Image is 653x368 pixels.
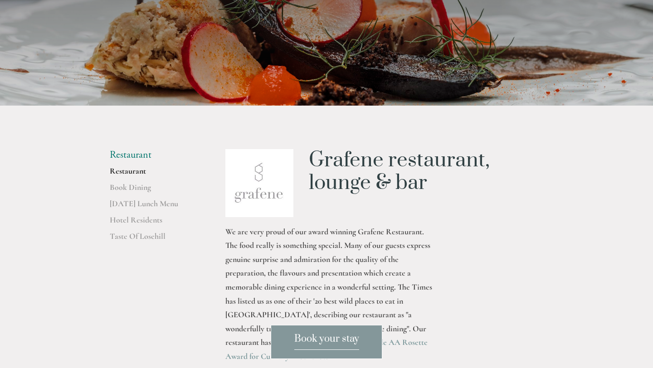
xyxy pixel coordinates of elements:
[110,215,196,231] a: Hotel Residents
[110,199,196,215] a: [DATE] Lunch Menu
[110,231,196,247] a: Taste Of Losehill
[309,149,543,195] h1: Grafene restaurant, lounge & bar
[225,225,432,363] p: We are very proud of our award winning Grafene Restaurant. The food really is something special. ...
[110,166,196,182] a: Restaurant
[294,333,359,350] span: Book your stay
[271,325,382,359] a: Book your stay
[225,337,429,361] a: prestigious double AA Rosette Award for Culinary Excellence
[225,149,293,217] img: grafene.jpg
[110,149,196,161] li: Restaurant
[110,182,196,199] a: Book Dining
